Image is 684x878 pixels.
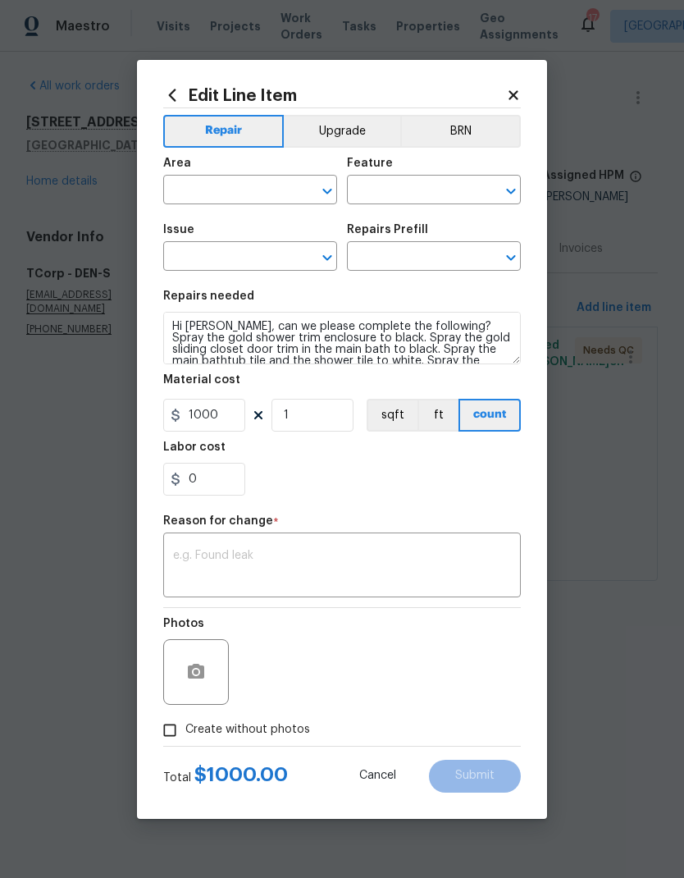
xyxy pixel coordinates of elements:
[347,158,393,169] h5: Feature
[359,770,396,782] span: Cancel
[367,399,417,432] button: sqft
[316,180,339,203] button: Open
[429,760,521,793] button: Submit
[417,399,458,432] button: ft
[400,115,521,148] button: BRN
[163,312,521,364] textarea: Hi [PERSON_NAME], can we please complete the following? Spray the gold shower trim enclosure to b...
[185,721,310,739] span: Create without photos
[499,246,522,269] button: Open
[347,224,428,236] h5: Repairs Prefill
[163,441,226,453] h5: Labor cost
[163,224,194,236] h5: Issue
[284,115,401,148] button: Upgrade
[163,158,191,169] h5: Area
[194,765,288,784] span: $ 1000.00
[458,399,521,432] button: count
[163,515,273,527] h5: Reason for change
[163,290,254,302] h5: Repairs needed
[455,770,495,782] span: Submit
[333,760,422,793] button: Cancel
[163,115,284,148] button: Repair
[163,618,204,629] h5: Photos
[163,766,288,786] div: Total
[316,246,339,269] button: Open
[163,374,240,386] h5: Material cost
[499,180,522,203] button: Open
[163,86,506,104] h2: Edit Line Item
